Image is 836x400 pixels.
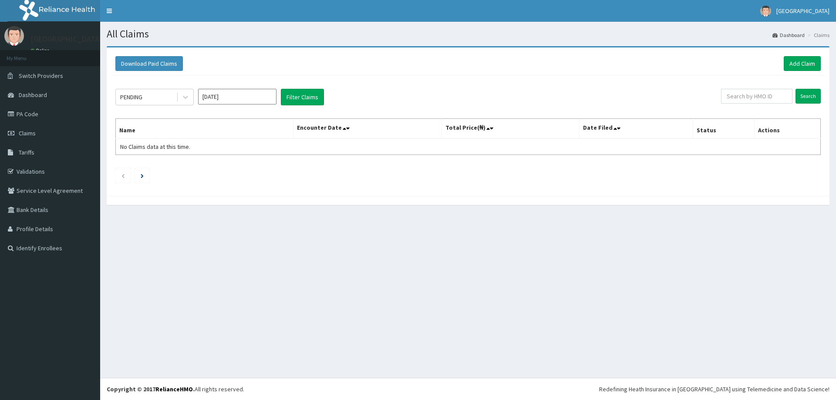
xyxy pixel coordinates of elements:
img: User Image [760,6,771,17]
span: No Claims data at this time. [120,143,190,151]
div: Redefining Heath Insurance in [GEOGRAPHIC_DATA] using Telemedicine and Data Science! [599,385,829,393]
p: [GEOGRAPHIC_DATA] [30,35,102,43]
a: Add Claim [784,56,821,71]
span: [GEOGRAPHIC_DATA] [776,7,829,15]
input: Search [796,89,821,104]
footer: All rights reserved. [100,378,836,400]
strong: Copyright © 2017 . [107,385,195,393]
span: Dashboard [19,91,47,99]
h1: All Claims [107,28,829,40]
input: Search by HMO ID [721,89,792,104]
a: Online [30,47,51,54]
a: Dashboard [772,31,805,39]
a: Previous page [121,171,125,179]
span: Claims [19,129,36,137]
th: Encounter Date [293,119,442,139]
span: Switch Providers [19,72,63,80]
input: Select Month and Year [198,89,276,104]
li: Claims [806,31,829,39]
a: Next page [141,171,144,179]
button: Filter Claims [281,89,324,105]
th: Date Filed [579,119,693,139]
th: Status [693,119,754,139]
th: Total Price(₦) [442,119,579,139]
span: Tariffs [19,148,34,156]
a: RelianceHMO [155,385,193,393]
button: Download Paid Claims [115,56,183,71]
th: Actions [754,119,820,139]
div: PENDING [120,93,142,101]
img: User Image [4,26,24,46]
th: Name [116,119,293,139]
